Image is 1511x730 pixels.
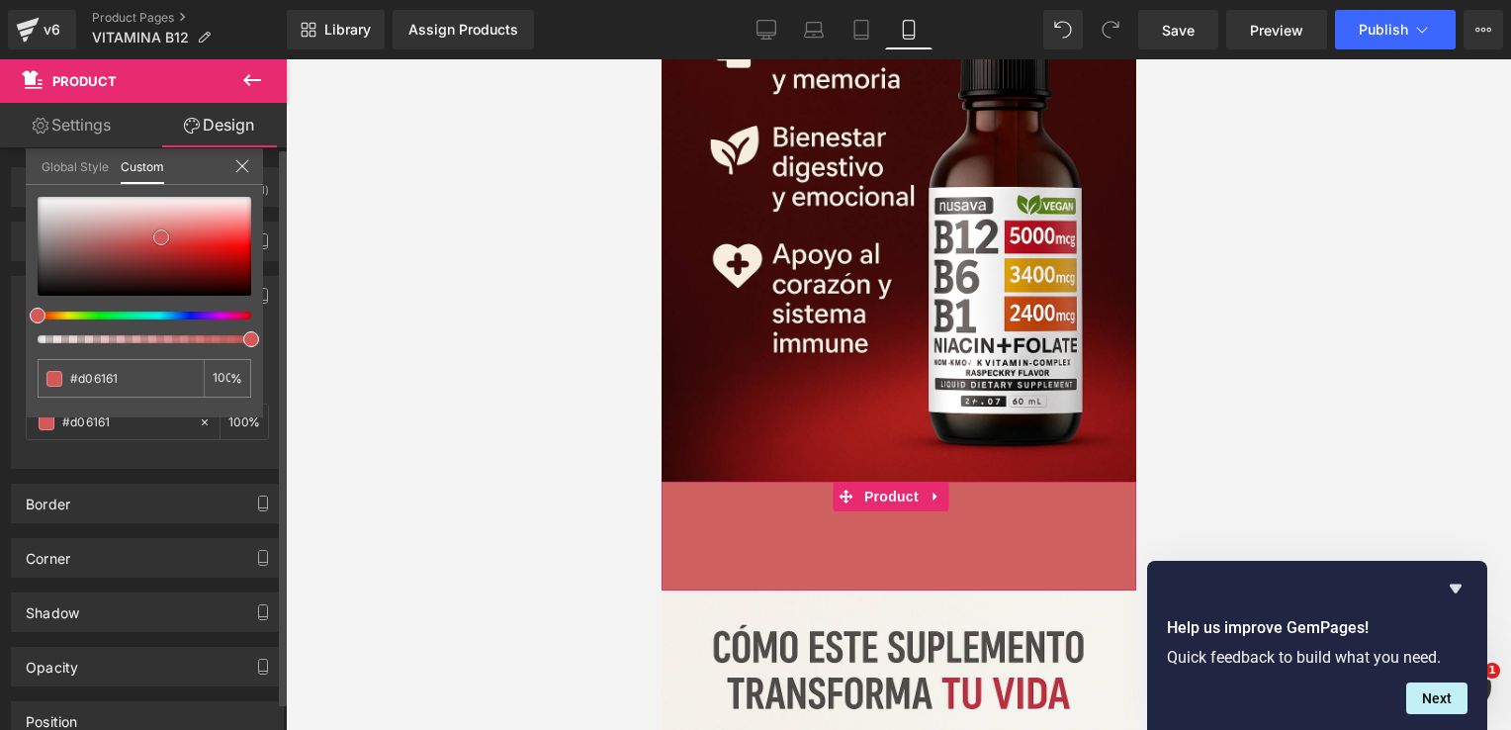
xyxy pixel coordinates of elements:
a: Global Style [42,148,109,182]
div: % [204,359,251,398]
div: Help us improve GemPages! [1167,577,1467,714]
a: Laptop [790,10,838,49]
a: Tablet [838,10,885,49]
a: Design [147,103,291,147]
span: Publish [1359,22,1408,38]
p: Quick feedback to build what you need. [1167,648,1467,667]
span: Product [52,73,117,89]
button: Redo [1091,10,1130,49]
span: Save [1162,20,1195,41]
a: Custom [121,148,164,184]
button: Hide survey [1444,577,1467,600]
span: 1 [1484,663,1500,679]
div: Assign Products [408,22,518,38]
a: Desktop [743,10,790,49]
a: Mobile [885,10,933,49]
span: Library [324,21,371,39]
button: Undo [1043,10,1083,49]
a: v6 [8,10,76,49]
h2: Help us improve GemPages! [1167,616,1467,640]
span: Preview [1250,20,1303,41]
button: More [1464,10,1503,49]
a: Product Pages [92,10,287,26]
button: Publish [1335,10,1456,49]
div: v6 [40,17,64,43]
a: New Library [287,10,385,49]
span: VITAMINA B12 [92,30,189,46]
input: Color [70,368,196,389]
a: Preview [1226,10,1327,49]
button: Next question [1406,683,1467,714]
